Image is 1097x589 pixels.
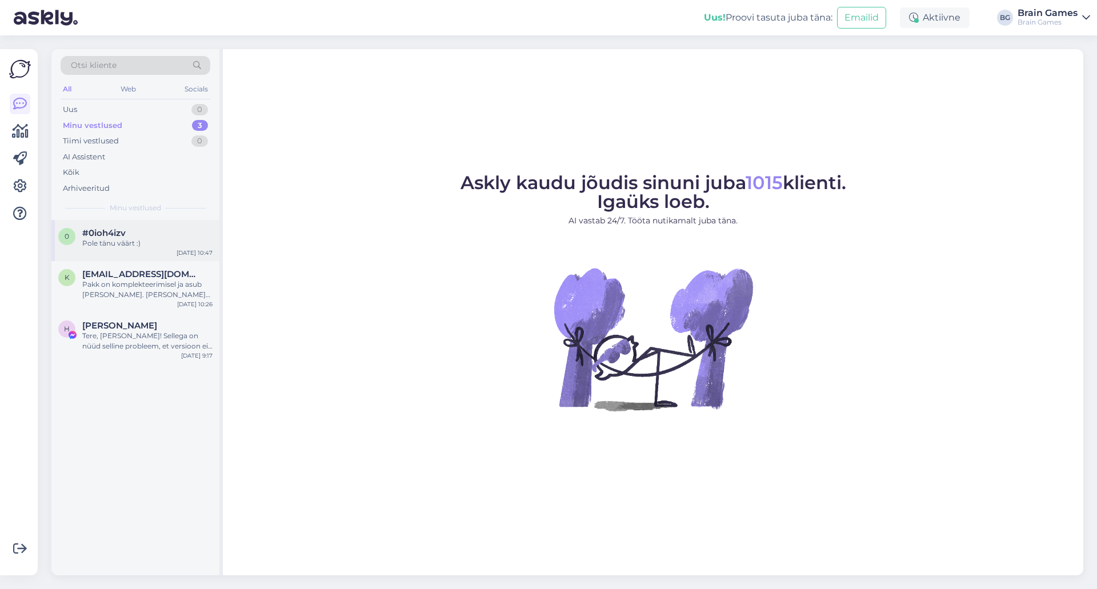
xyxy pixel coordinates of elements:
span: #0ioh4izv [82,228,126,238]
span: Askly kaudu jõudis sinuni juba klienti. Igaüks loeb. [461,171,846,213]
div: 0 [191,104,208,115]
img: No Chat active [550,236,756,442]
span: 1015 [746,171,783,194]
div: Tiimi vestlused [63,135,119,147]
div: [DATE] 9:17 [181,351,213,360]
b: Uus! [704,12,726,23]
div: [DATE] 10:26 [177,300,213,308]
div: 3 [192,120,208,131]
span: Henri Eelmaa [82,320,157,331]
div: Brain Games [1018,9,1078,18]
div: 0 [191,135,208,147]
div: AI Assistent [63,151,105,163]
div: Aktiivne [900,7,970,28]
div: Brain Games [1018,18,1078,27]
div: Minu vestlused [63,120,122,131]
span: 0 [65,232,69,241]
div: Uus [63,104,77,115]
div: Socials [182,82,210,97]
span: H [64,324,70,333]
div: Pole tänu väärt :) [82,238,213,249]
span: Otsi kliente [71,59,117,71]
span: Keion6mmik@gmail.com [82,269,201,279]
div: Proovi tasuta juba täna: [704,11,832,25]
div: Web [118,82,138,97]
div: Pakk on komplekteerimisel ja asub [PERSON_NAME]. [PERSON_NAME] teekonda saate jälgida SmartPosti ... [82,279,213,300]
button: Emailid [837,7,886,29]
div: All [61,82,74,97]
div: Kõik [63,167,79,178]
div: [DATE] 10:47 [177,249,213,257]
span: K [65,273,70,282]
div: BG [997,10,1013,26]
img: Askly Logo [9,58,31,80]
p: AI vastab 24/7. Tööta nutikamalt juba täna. [461,215,846,227]
div: Tere, [PERSON_NAME]! Sellega on nüüd selline probleem, et versioon ei pruugi sobida. [PERSON_NAME... [82,331,213,351]
div: Arhiveeritud [63,183,110,194]
a: Brain GamesBrain Games [1018,9,1090,27]
span: Minu vestlused [110,203,161,213]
